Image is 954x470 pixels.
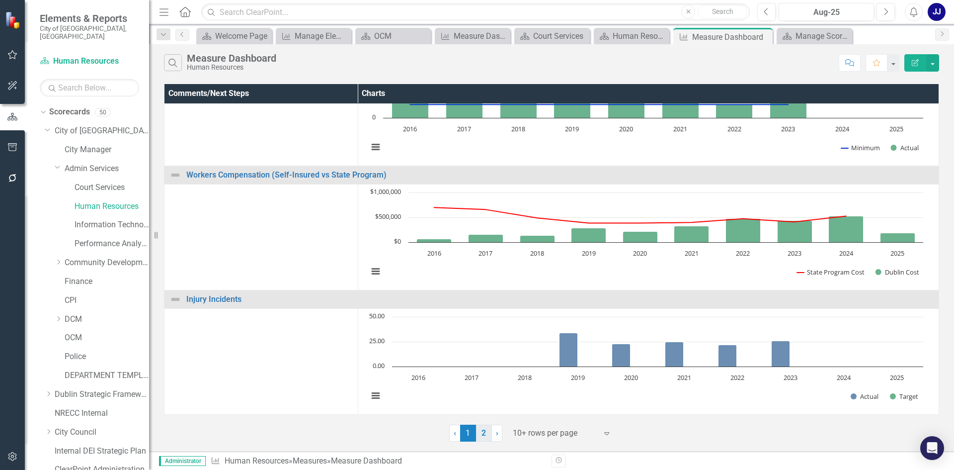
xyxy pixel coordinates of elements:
svg: Interactive chart [363,63,928,163]
div: Court Services [533,30,587,42]
text: 2018 [530,249,544,258]
a: City Manager [65,144,149,156]
a: CPI [65,295,149,306]
span: 1 [460,425,476,442]
div: 50 [95,108,111,116]
path: 2022, 471,629.77. Dublin Cost. [725,218,760,242]
text: 2023 [784,373,797,382]
path: 2021, 25. Actual. [665,342,683,367]
text: 2022 [736,249,750,258]
div: Chart. Highcharts interactive chart. [363,63,934,163]
text: 2024 [835,124,850,133]
a: DCM [65,314,149,325]
a: Welcome Page [199,30,269,42]
a: Human Resources [40,56,139,67]
a: Court Services [517,30,587,42]
path: 2023, 436,497.29. Dublin Cost. [777,220,812,242]
div: Chart. Highcharts interactive chart. [363,312,934,411]
svg: Interactive chart [363,312,928,411]
text: $1,000,000 [370,187,401,196]
span: › [496,428,498,438]
a: Human Resources [225,456,289,466]
a: Manage Elements [278,30,349,42]
a: DEPARTMENT TEMPLATE [65,370,149,381]
button: View chart menu, Chart [369,389,383,403]
text: 2025 [890,249,904,258]
input: Search ClearPoint... [201,3,750,21]
text: 2021 [673,124,687,133]
a: Internal DEI Strategic Plan [55,446,149,457]
a: Community Development [65,257,149,269]
img: Not Defined [169,293,181,305]
a: Admin Services [65,163,149,175]
td: Double-Click to Edit [164,60,358,166]
text: 2025 [889,373,903,382]
button: Show Dublin Cost [875,268,919,277]
div: Measure Dashboard [331,456,402,466]
text: 25.00 [369,336,385,345]
button: Show Actual [891,143,919,152]
text: 2019 [581,249,595,258]
small: City of [GEOGRAPHIC_DATA], [GEOGRAPHIC_DATA] [40,24,139,41]
text: 0 [372,112,376,121]
text: 2017 [465,373,478,382]
button: Show State Program Cost [797,268,865,277]
div: Manage Elements [295,30,349,42]
text: 2019 [571,373,585,382]
path: 2016, 25. Actual. [392,101,428,118]
a: Injury Incidents [186,295,934,304]
a: 2 [476,425,492,442]
button: JJ [928,3,946,21]
path: 2020, 23. Actual. [612,344,630,367]
path: 2018, 23. Actual. [500,102,537,118]
div: Chart. Highcharts interactive chart. [363,188,934,287]
div: Measure Dashboard [454,30,508,42]
div: Measure Dashboard [692,31,770,43]
span: ‹ [454,428,456,438]
a: Court Services [75,182,149,193]
div: Open Intercom Messenger [920,436,944,460]
path: 2017, 158,749.39. Dublin Cost. [468,234,503,242]
button: View chart menu, Chart [369,140,383,154]
path: 2020, 214,514. Dublin Cost. [623,231,657,242]
text: 2020 [624,373,638,382]
a: City of [GEOGRAPHIC_DATA], [GEOGRAPHIC_DATA] [55,125,149,137]
text: 2018 [518,373,532,382]
text: 2019 [565,124,579,133]
path: 2019, 34. Actual. [559,333,577,367]
text: 2016 [411,373,425,382]
button: Show Minimum [841,143,880,152]
div: Human Resources [187,64,276,71]
a: NRECC Internal [55,408,149,419]
text: 2023 [781,124,795,133]
text: 2017 [457,124,471,133]
input: Search Below... [40,79,139,96]
button: Search [698,5,747,19]
text: 50.00 [369,311,385,320]
a: Police [65,351,149,363]
div: Human Resources [613,30,667,42]
text: 2022 [727,124,741,133]
span: Administrator [159,456,206,466]
a: OCM [358,30,428,42]
td: Double-Click to Edit Right Click for Context Menu [164,290,939,308]
a: Scorecards [49,106,90,118]
path: 2024, 523,985.3. Dublin Cost. [828,216,863,242]
a: City Council [55,427,149,438]
text: 2022 [730,373,744,382]
img: Not Defined [169,169,181,181]
a: Performance Analytics [75,238,149,250]
text: 2016 [403,124,417,133]
a: Finance [65,276,149,287]
button: View chart menu, Chart [369,265,383,279]
g: Minimum, series 1 of 2. Line with 10 data points. [408,102,790,106]
img: ClearPoint Strategy [5,11,22,29]
button: Show Actual [851,392,878,401]
span: Elements & Reports [40,12,139,24]
div: OCM [374,30,428,42]
text: 2020 [633,249,647,258]
text: 2016 [427,249,441,258]
a: Measure Dashboard [437,30,508,42]
path: 2022, 21. Actual. [715,104,752,118]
